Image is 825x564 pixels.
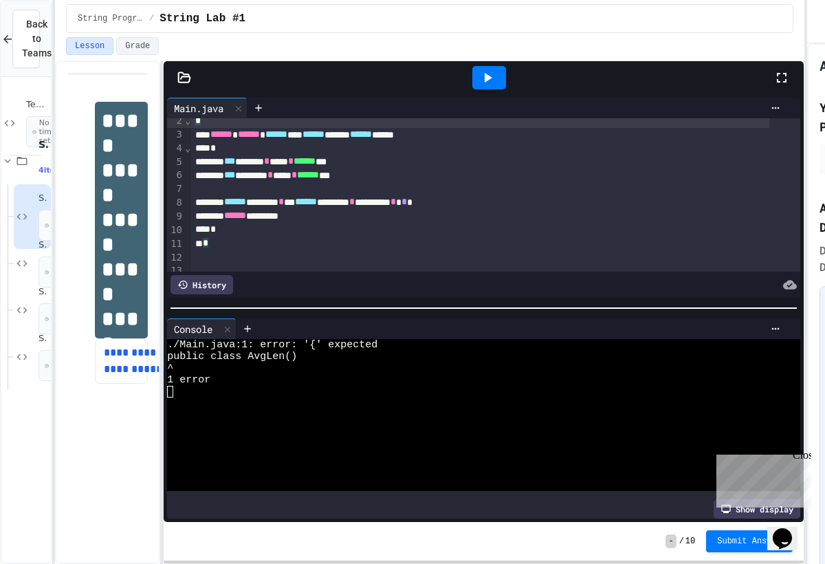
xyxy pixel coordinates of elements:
span: Back to Teams [22,17,52,61]
span: No time set [38,350,79,382]
span: String Lab #1 [159,10,245,27]
span: Submit Answer [717,536,782,547]
div: 9 [167,210,184,224]
div: 3 [167,128,184,142]
button: Grade [116,37,159,55]
span: 4 items [38,166,67,175]
span: String Lab #1 [38,193,48,204]
div: Chat with us now!Close [5,6,95,87]
iframe: chat widget [711,449,811,508]
span: / [679,536,684,547]
div: 8 [167,196,184,210]
div: 4 [167,142,184,155]
span: 10 [685,536,695,547]
span: ./Main.java:1: error: '{' expected [167,339,377,351]
button: Lesson [66,37,113,55]
div: 10 [167,224,184,237]
span: public class AvgLen() [167,351,297,362]
span: String #2 [38,239,48,251]
span: / [149,13,154,24]
span: No time set [38,257,79,288]
div: Main.java [167,98,247,118]
button: Back to Teams [12,10,40,68]
iframe: chat widget [767,509,811,550]
span: String Programs [78,13,144,24]
div: 13 [167,264,184,278]
span: No time set [38,210,79,241]
button: Submit Answer [706,530,793,552]
span: No time set [26,116,67,148]
div: 6 [167,169,184,182]
span: Fold line [184,115,191,126]
div: History [170,275,233,294]
div: Main.java [167,101,230,116]
span: ^ [167,362,173,374]
div: 12 [167,251,184,265]
span: - [665,534,676,548]
div: 11 [167,237,184,251]
span: String #3 [38,286,48,298]
div: Console [167,318,236,339]
div: 7 [167,182,184,196]
div: Console [167,322,219,336]
span: 1 error [167,374,210,386]
span: No time set [38,303,79,335]
div: 5 [167,155,184,169]
span: Testing for programs in Eclipse [26,99,48,111]
div: Show display [714,499,800,519]
span: Fold line [184,142,191,153]
span: String Lab #4 [38,333,48,345]
div: 2 [167,114,184,128]
span: String Programs [38,138,48,151]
